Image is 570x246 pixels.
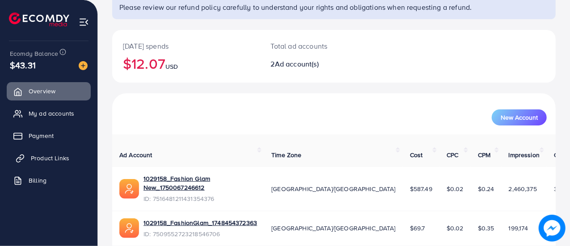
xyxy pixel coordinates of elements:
a: Product Links [7,149,91,167]
h2: $12.07 [123,55,249,72]
span: Product Links [31,154,69,163]
p: [DATE] spends [123,41,249,51]
span: CPM [478,150,490,159]
a: Billing [7,171,91,189]
a: Overview [7,82,91,100]
span: Payment [29,131,54,140]
p: Please review our refund policy carefully to understand your rights and obligations when requesti... [119,2,550,13]
img: image [539,215,566,242]
span: Overview [29,87,55,96]
span: $0.35 [478,224,494,233]
span: Impression [509,150,540,159]
span: $0.02 [447,184,464,193]
span: USD [165,62,178,71]
a: My ad accounts [7,104,91,122]
span: Ad account(s) [275,59,319,69]
span: My ad accounts [29,109,74,118]
span: CPC [447,150,458,159]
span: Billing [29,176,46,185]
a: Payment [7,127,91,145]
img: ic-ads-acc.e4c84228.svg [119,179,139,199]
p: Total ad accounts [271,41,360,51]
a: 1029158_FashionGlam_1748454372363 [144,218,257,227]
span: $0.02 [447,224,464,233]
img: menu [79,17,89,27]
img: ic-ads-acc.e4c84228.svg [119,218,139,238]
button: New Account [492,109,547,125]
h2: 2 [271,60,360,68]
span: $43.31 [10,58,36,71]
span: $0.24 [478,184,494,193]
span: Ecomdy Balance [10,49,58,58]
span: Ad Account [119,150,152,159]
span: $69.7 [410,224,425,233]
span: Time Zone [271,150,301,159]
img: logo [9,13,69,26]
span: New Account [501,114,538,121]
span: 199,174 [509,224,528,233]
span: [GEOGRAPHIC_DATA]/[GEOGRAPHIC_DATA] [271,184,396,193]
img: image [79,61,88,70]
span: $587.49 [410,184,432,193]
span: [GEOGRAPHIC_DATA]/[GEOGRAPHIC_DATA] [271,224,396,233]
a: 1029158_Fashion Glam New_1750067246612 [144,174,257,192]
span: ID: 7516481211431354376 [144,194,257,203]
span: Cost [410,150,423,159]
span: ID: 7509552723218546706 [144,229,257,238]
span: 2,460,375 [509,184,537,193]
